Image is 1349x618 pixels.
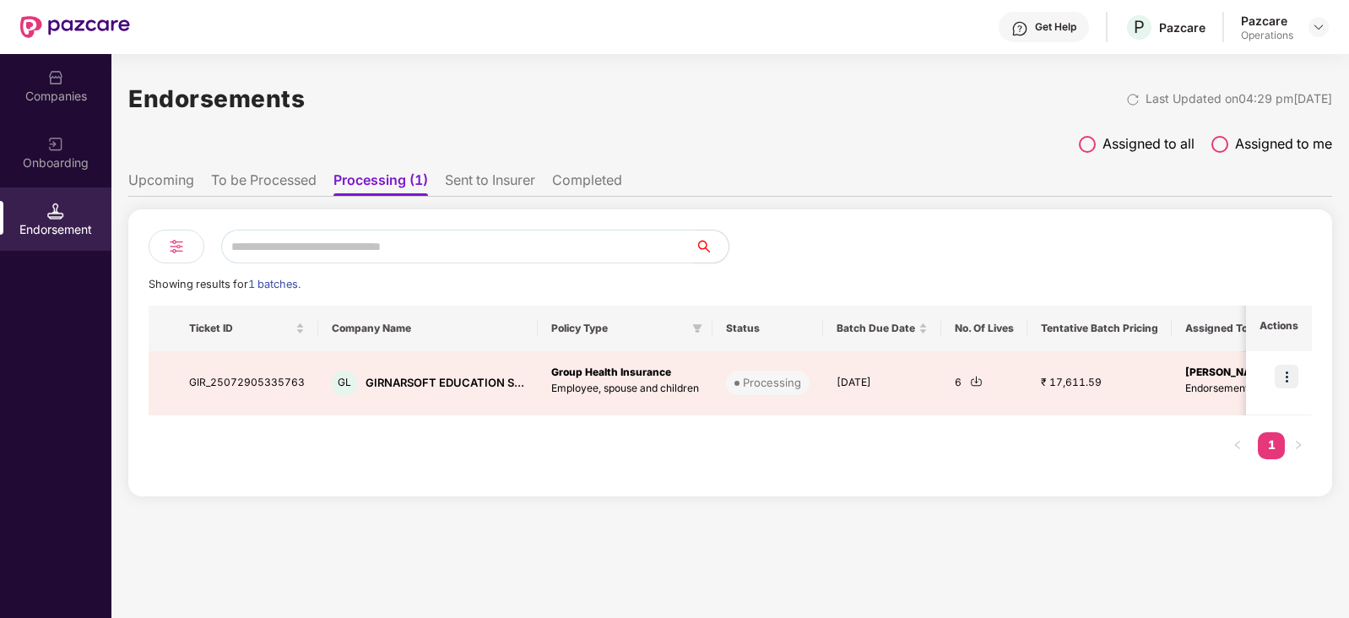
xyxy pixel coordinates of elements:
td: GIR_25072905335763 [176,351,318,415]
th: Ticket ID [176,306,318,351]
b: Group Health Insurance [551,366,671,378]
h1: Endorsements [128,80,305,117]
li: Completed [552,171,622,196]
span: filter [692,323,702,333]
span: Assigned to all [1102,133,1195,154]
th: No. Of Lives [941,306,1027,351]
span: right [1293,440,1303,450]
span: 1 batches. [248,278,301,290]
th: Status [712,306,823,351]
li: 1 [1258,432,1285,459]
th: Actions [1246,306,1312,351]
button: left [1224,432,1251,459]
p: Employee, spouse and children [551,381,699,397]
img: svg+xml;base64,PHN2ZyBpZD0iSGVscC0zMngzMiIgeG1sbnM9Imh0dHA6Ly93d3cudzMub3JnLzIwMDAvc3ZnIiB3aWR0aD... [1011,20,1028,37]
div: GIRNARSOFT EDUCATION S... [366,375,524,391]
img: New Pazcare Logo [20,16,130,38]
span: search [694,240,729,253]
th: Company Name [318,306,538,351]
img: svg+xml;base64,PHN2ZyBpZD0iQ29tcGFuaWVzIiB4bWxucz0iaHR0cDovL3d3dy53My5vcmcvMjAwMC9zdmciIHdpZHRoPS... [47,69,64,86]
th: Batch Due Date [823,306,941,351]
li: To be Processed [211,171,317,196]
div: Get Help [1035,20,1076,34]
div: Processing [743,374,801,391]
li: Upcoming [128,171,194,196]
li: Processing (1) [333,171,428,196]
li: Next Page [1285,432,1312,459]
li: Sent to Insurer [445,171,535,196]
span: Batch Due Date [837,322,915,335]
img: svg+xml;base64,PHN2ZyB3aWR0aD0iMjAiIGhlaWdodD0iMjAiIHZpZXdCb3g9IjAgMCAyMCAyMCIgZmlsbD0ibm9uZSIgeG... [47,136,64,153]
div: Pazcare [1241,13,1293,29]
td: ₹ 17,611.59 [1027,351,1172,415]
span: left [1233,440,1243,450]
div: GL [332,371,357,396]
button: right [1285,432,1312,459]
li: Previous Page [1224,432,1251,459]
img: svg+xml;base64,PHN2ZyBpZD0iRG93bmxvYWQtMjR4MjQiIHhtbG5zPSJodHRwOi8vd3d3LnczLm9yZy8yMDAwL3N2ZyIgd2... [970,375,983,388]
img: svg+xml;base64,PHN2ZyB4bWxucz0iaHR0cDovL3d3dy53My5vcmcvMjAwMC9zdmciIHdpZHRoPSIyNCIgaGVpZ2h0PSIyNC... [166,236,187,257]
span: Showing results for [149,278,301,290]
img: svg+xml;base64,PHN2ZyBpZD0iRHJvcGRvd24tMzJ4MzIiIHhtbG5zPSJodHRwOi8vd3d3LnczLm9yZy8yMDAwL3N2ZyIgd2... [1312,20,1325,34]
span: Ticket ID [189,322,292,335]
span: Assigned To [1185,322,1276,335]
span: P [1134,17,1145,37]
div: Operations [1241,29,1293,42]
td: [DATE] [823,351,941,415]
span: Policy Type [551,322,685,335]
b: [PERSON_NAME] P B [1185,366,1289,378]
img: icon [1275,365,1298,388]
th: Tentative Batch Pricing [1027,306,1172,351]
div: Pazcare [1159,19,1205,35]
span: filter [689,318,706,339]
a: 1 [1258,432,1285,458]
div: Last Updated on 04:29 pm[DATE] [1146,89,1332,108]
button: search [694,230,729,263]
span: Assigned to me [1235,133,1332,154]
div: 6 [955,375,1014,391]
p: Endorsement Team [1185,381,1289,397]
img: svg+xml;base64,PHN2ZyBpZD0iUmVsb2FkLTMyeDMyIiB4bWxucz0iaHR0cDovL3d3dy53My5vcmcvMjAwMC9zdmciIHdpZH... [1126,93,1140,106]
img: svg+xml;base64,PHN2ZyB3aWR0aD0iMTQuNSIgaGVpZ2h0PSIxNC41IiB2aWV3Qm94PSIwIDAgMTYgMTYiIGZpbGw9Im5vbm... [47,203,64,220]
